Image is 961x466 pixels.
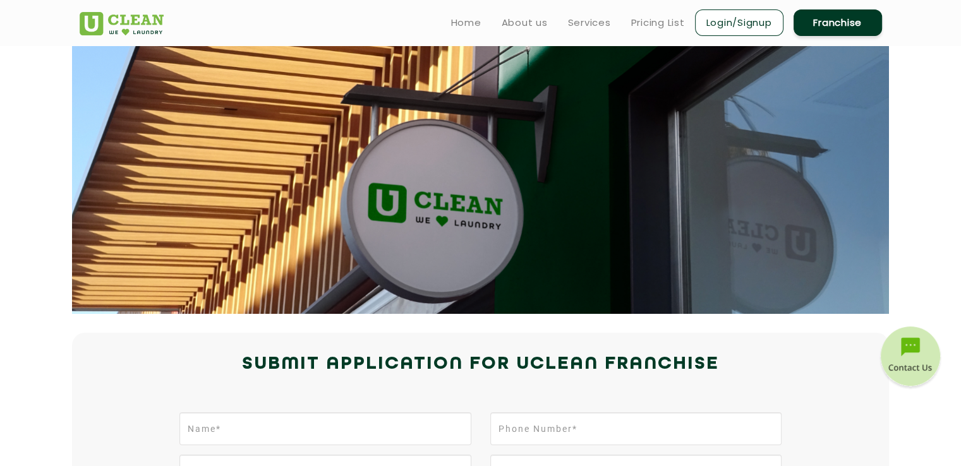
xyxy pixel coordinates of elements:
[179,412,471,445] input: Name*
[879,326,942,390] img: contact-btn
[631,15,685,30] a: Pricing List
[80,349,882,379] h2: Submit Application for UCLEAN FRANCHISE
[695,9,783,36] a: Login/Signup
[502,15,548,30] a: About us
[794,9,882,36] a: Franchise
[568,15,611,30] a: Services
[451,15,481,30] a: Home
[80,12,164,35] img: UClean Laundry and Dry Cleaning
[490,412,782,445] input: Phone Number*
